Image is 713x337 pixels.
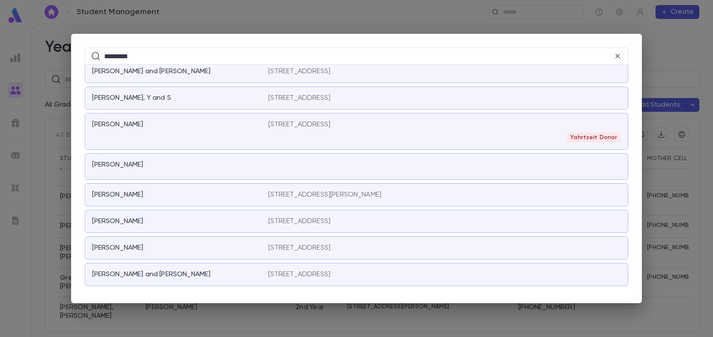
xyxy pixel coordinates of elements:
p: [PERSON_NAME] and [PERSON_NAME] [92,67,210,76]
p: [PERSON_NAME] and [PERSON_NAME] [92,270,210,279]
p: [PERSON_NAME], Y and S [92,94,171,102]
p: [STREET_ADDRESS] [268,270,330,279]
p: [PERSON_NAME] [92,217,143,226]
p: [PERSON_NAME] [92,161,143,169]
p: [STREET_ADDRESS] [268,120,330,129]
p: [PERSON_NAME] [92,191,143,199]
p: [STREET_ADDRESS] [268,217,330,226]
p: [PERSON_NAME] [92,244,143,252]
p: [STREET_ADDRESS][PERSON_NAME] [268,191,381,199]
span: Yahrtzeit Donor [567,134,620,141]
p: [STREET_ADDRESS] [268,244,330,252]
p: [PERSON_NAME] [92,120,143,129]
p: [STREET_ADDRESS] [268,67,330,76]
p: [STREET_ADDRESS] [268,94,330,102]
